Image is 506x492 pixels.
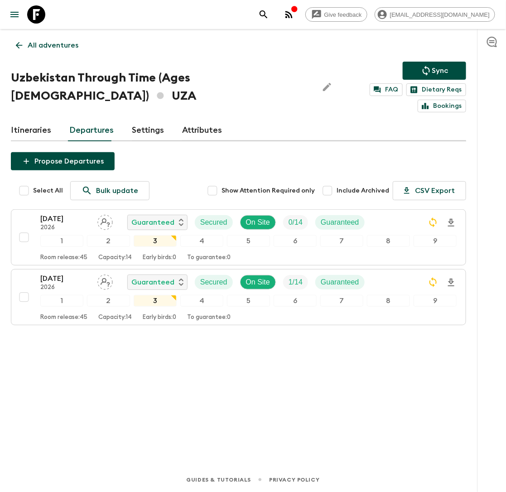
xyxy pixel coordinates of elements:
div: 6 [274,235,317,247]
p: 0 / 14 [289,217,303,228]
a: FAQ [370,83,403,96]
span: [EMAIL_ADDRESS][DOMAIN_NAME] [385,11,495,18]
div: Trip Fill [283,275,308,289]
div: Secured [195,215,233,230]
svg: Download Onboarding [446,217,457,228]
a: Settings [132,120,164,141]
div: 1 [40,235,83,247]
div: 1 [40,295,83,307]
p: 1 / 14 [289,277,303,288]
div: 4 [180,295,223,307]
p: On Site [246,277,270,288]
div: 2 [87,235,130,247]
button: Sync adventure departures to the booking engine [403,62,466,80]
span: Include Archived [337,186,389,195]
p: 2026 [40,224,90,232]
h1: Uzbekistan Through Time (Ages [DEMOGRAPHIC_DATA]) UZA [11,69,311,105]
div: Trip Fill [283,215,308,230]
div: 7 [320,295,363,307]
span: Give feedback [319,11,367,18]
p: [DATE] [40,213,90,224]
a: Guides & Tutorials [186,475,251,485]
a: Privacy Policy [269,475,319,485]
p: Guaranteed [321,277,359,288]
button: CSV Export [393,181,466,200]
a: Dietary Reqs [406,83,466,96]
a: Give feedback [305,7,367,22]
p: Capacity: 14 [98,314,132,321]
p: [DATE] [40,273,90,284]
button: Edit Adventure Title [318,69,336,105]
button: [DATE]2026Assign pack leaderGuaranteedSecuredOn SiteTrip FillGuaranteed123456789Room release:45Ca... [11,209,466,265]
p: Room release: 45 [40,254,87,261]
span: Select All [33,186,63,195]
div: 3 [134,235,177,247]
p: Early birds: 0 [143,254,176,261]
a: Bulk update [70,181,149,200]
div: 3 [134,295,177,307]
div: Secured [195,275,233,289]
button: [DATE]2026Assign pack leaderGuaranteedSecuredOn SiteTrip FillGuaranteed123456789Room release:45Ca... [11,269,466,325]
p: Capacity: 14 [98,254,132,261]
div: 8 [367,235,410,247]
a: Departures [69,120,114,141]
div: 2 [87,295,130,307]
p: On Site [246,217,270,228]
svg: Download Onboarding [446,277,457,288]
span: Assign pack leader [97,217,113,225]
div: 5 [227,235,270,247]
div: 9 [414,295,457,307]
p: All adventures [28,40,78,51]
button: search adventures [255,5,273,24]
span: Assign pack leader [97,277,113,285]
span: Show Attention Required only [222,186,315,195]
p: Secured [200,277,227,288]
p: Guaranteed [131,277,174,288]
p: Guaranteed [321,217,359,228]
div: 8 [367,295,410,307]
a: Itineraries [11,120,51,141]
a: Bookings [418,100,466,112]
p: Sync [432,65,448,76]
p: Secured [200,217,227,228]
div: 5 [227,295,270,307]
div: On Site [240,275,276,289]
button: Propose Departures [11,152,115,170]
div: [EMAIL_ADDRESS][DOMAIN_NAME] [375,7,495,22]
div: 9 [414,235,457,247]
a: All adventures [11,36,83,54]
p: To guarantee: 0 [187,254,231,261]
svg: Sync Required - Changes detected [428,277,439,288]
p: Room release: 45 [40,314,87,321]
button: menu [5,5,24,24]
div: 6 [274,295,317,307]
div: 4 [180,235,223,247]
svg: Sync Required - Changes detected [428,217,439,228]
p: Early birds: 0 [143,314,176,321]
p: Guaranteed [131,217,174,228]
p: 2026 [40,284,90,291]
p: To guarantee: 0 [187,314,231,321]
a: Attributes [182,120,222,141]
p: Bulk update [96,185,138,196]
div: 7 [320,235,363,247]
div: On Site [240,215,276,230]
